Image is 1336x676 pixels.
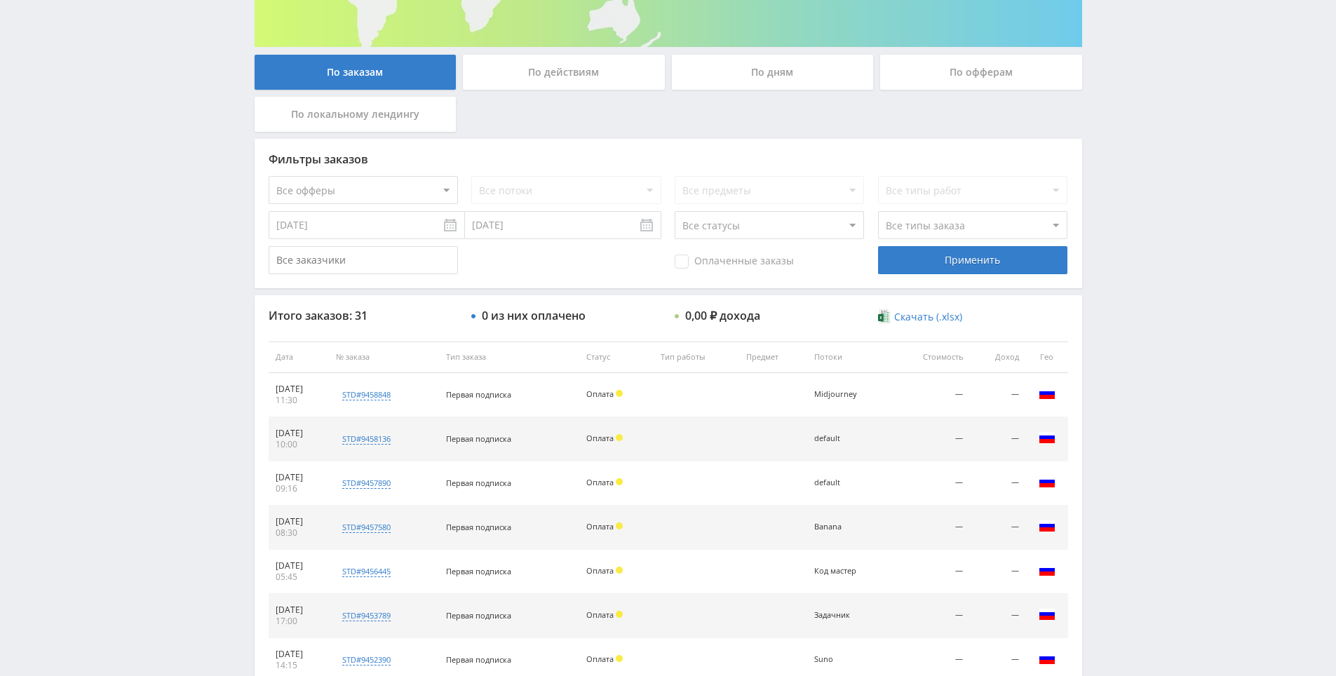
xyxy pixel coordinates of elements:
[269,153,1068,165] div: Фильтры заказов
[579,342,654,373] th: Статус
[616,478,623,485] span: Холд
[446,610,511,621] span: Первая подписка
[276,572,323,583] div: 05:45
[970,461,1025,506] td: —
[616,434,623,441] span: Холд
[616,611,623,618] span: Холд
[814,434,877,443] div: default
[814,655,877,664] div: Suno
[276,516,323,527] div: [DATE]
[891,373,970,417] td: —
[446,478,511,488] span: Первая подписка
[586,565,614,576] span: Оплата
[814,522,877,532] div: Banana
[276,560,323,572] div: [DATE]
[463,55,665,90] div: По действиям
[586,521,614,532] span: Оплата
[685,309,760,322] div: 0,00 ₽ дохода
[675,255,794,269] span: Оплаченные заказы
[276,527,323,539] div: 08:30
[342,522,391,533] div: std#9457580
[891,594,970,638] td: —
[616,522,623,529] span: Холд
[276,472,323,483] div: [DATE]
[276,660,323,671] div: 14:15
[616,567,623,574] span: Холд
[276,483,323,494] div: 09:16
[276,428,323,439] div: [DATE]
[342,389,391,400] div: std#9458848
[276,384,323,395] div: [DATE]
[616,390,623,397] span: Холд
[342,610,391,621] div: std#9453789
[276,395,323,406] div: 11:30
[970,373,1025,417] td: —
[739,342,807,373] th: Предмет
[439,342,579,373] th: Тип заказа
[342,433,391,445] div: std#9458136
[814,390,877,399] div: Midjourney
[269,246,458,274] input: Все заказчики
[446,522,511,532] span: Первая подписка
[586,477,614,487] span: Оплата
[446,433,511,444] span: Первая подписка
[970,594,1025,638] td: —
[672,55,874,90] div: По дням
[1026,342,1068,373] th: Гео
[970,342,1025,373] th: Доход
[891,461,970,506] td: —
[878,246,1067,274] div: Применить
[807,342,891,373] th: Потоки
[586,433,614,443] span: Оплата
[446,389,511,400] span: Первая подписка
[1039,606,1055,623] img: rus.png
[329,342,439,373] th: № заказа
[276,616,323,627] div: 17:00
[654,342,739,373] th: Тип работы
[446,566,511,576] span: Первая подписка
[1039,518,1055,534] img: rus.png
[880,55,1082,90] div: По офферам
[586,388,614,399] span: Оплата
[586,654,614,664] span: Оплата
[1039,473,1055,490] img: rus.png
[894,311,962,323] span: Скачать (.xlsx)
[482,309,586,322] div: 0 из них оплачено
[446,654,511,665] span: Первая подписка
[276,649,323,660] div: [DATE]
[878,309,890,323] img: xlsx
[342,478,391,489] div: std#9457890
[814,611,877,620] div: Задачник
[1039,429,1055,446] img: rus.png
[1039,385,1055,402] img: rus.png
[891,506,970,550] td: —
[342,654,391,665] div: std#9452390
[814,478,877,487] div: default
[891,342,970,373] th: Стоимость
[891,417,970,461] td: —
[342,566,391,577] div: std#9456445
[1039,650,1055,667] img: rus.png
[586,609,614,620] span: Оплата
[970,506,1025,550] td: —
[255,55,457,90] div: По заказам
[878,310,962,324] a: Скачать (.xlsx)
[1039,562,1055,579] img: rus.png
[891,550,970,594] td: —
[276,604,323,616] div: [DATE]
[255,97,457,132] div: По локальному лендингу
[970,417,1025,461] td: —
[616,655,623,662] span: Холд
[970,550,1025,594] td: —
[269,342,330,373] th: Дата
[276,439,323,450] div: 10:00
[814,567,877,576] div: Код мастер
[269,309,458,322] div: Итого заказов: 31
